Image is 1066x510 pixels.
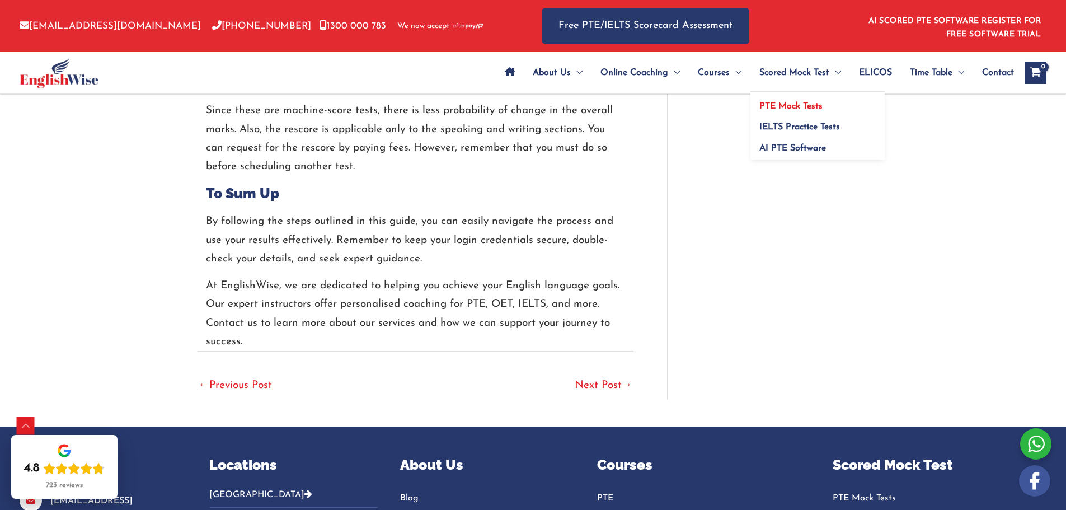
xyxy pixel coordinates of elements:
[833,455,1046,476] p: Scored Mock Test
[24,461,40,476] div: 4.8
[46,481,83,490] div: 723 reviews
[901,53,973,92] a: Time TableMenu Toggle
[759,102,823,111] span: PTE Mock Tests
[496,53,1014,92] nav: Site Navigation: Main Menu
[597,455,811,476] p: Courses
[20,58,98,88] img: cropped-ew-logo
[759,53,829,92] span: Scored Mock Test
[622,380,632,391] span: →
[750,53,850,92] a: Scored Mock TestMenu Toggle
[212,21,311,31] a: [PHONE_NUMBER]
[209,489,378,508] button: [GEOGRAPHIC_DATA]
[829,53,841,92] span: Menu Toggle
[24,461,105,476] div: Rating: 4.8 out of 5
[850,53,901,92] a: ELICOS
[982,53,1014,92] span: Contact
[600,53,668,92] span: Online Coaching
[668,53,680,92] span: Menu Toggle
[542,8,749,44] a: Free PTE/IELTS Scorecard Assessment
[910,53,952,92] span: Time Table
[750,113,885,134] a: IELTS Practice Tests
[973,53,1014,92] a: Contact
[833,489,1046,508] a: PTE Mock Tests
[952,53,964,92] span: Menu Toggle
[730,53,741,92] span: Menu Toggle
[575,374,632,399] a: Next Post
[400,489,569,508] a: Blog
[206,212,625,268] p: By following the steps outlined in this guide, you can easily navigate the process and use your r...
[199,380,209,391] span: ←
[199,374,272,399] a: Previous Post
[20,21,201,31] a: [EMAIL_ADDRESS][DOMAIN_NAME]
[453,23,483,29] img: Afterpay-Logo
[750,92,885,113] a: PTE Mock Tests
[759,123,840,132] span: IELTS Practice Tests
[868,17,1041,39] a: AI SCORED PTE SOFTWARE REGISTER FOR FREE SOFTWARE TRIAL
[206,101,625,176] p: Since these are machine-score tests, there is less probability of change in the overall marks. Al...
[397,21,449,32] span: We now accept
[759,144,826,153] span: AI PTE Software
[524,53,591,92] a: About UsMenu Toggle
[533,53,571,92] span: About Us
[209,455,378,476] p: Locations
[859,53,892,92] span: ELICOS
[698,53,730,92] span: Courses
[750,134,885,160] a: AI PTE Software
[1025,62,1046,84] a: View Shopping Cart, empty
[571,53,583,92] span: Menu Toggle
[597,489,811,508] a: PTE
[206,277,625,351] p: At EnglishWise, we are dedicated to helping you achieve your English language goals. Our expert i...
[591,53,689,92] a: Online CoachingMenu Toggle
[320,21,386,31] a: 1300 000 783
[198,351,633,400] nav: Post navigation
[689,53,750,92] a: CoursesMenu Toggle
[206,184,625,203] h2: To Sum Up
[1019,465,1050,497] img: white-facebook.png
[862,8,1046,44] aside: Header Widget 1
[400,455,569,476] p: About Us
